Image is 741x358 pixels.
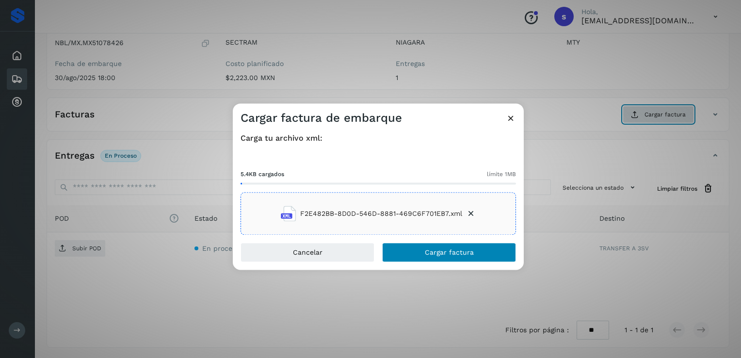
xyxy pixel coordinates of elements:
[241,133,516,143] h4: Carga tu archivo xml:
[382,243,516,262] button: Cargar factura
[487,170,516,179] span: límite 1MB
[241,170,284,179] span: 5.4KB cargados
[241,111,402,125] h3: Cargar factura de embarque
[293,249,322,256] span: Cancelar
[241,243,374,262] button: Cancelar
[300,209,462,219] span: F2E482BB-8D0D-546D-8881-469C6F701EB7.xml
[425,249,474,256] span: Cargar factura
